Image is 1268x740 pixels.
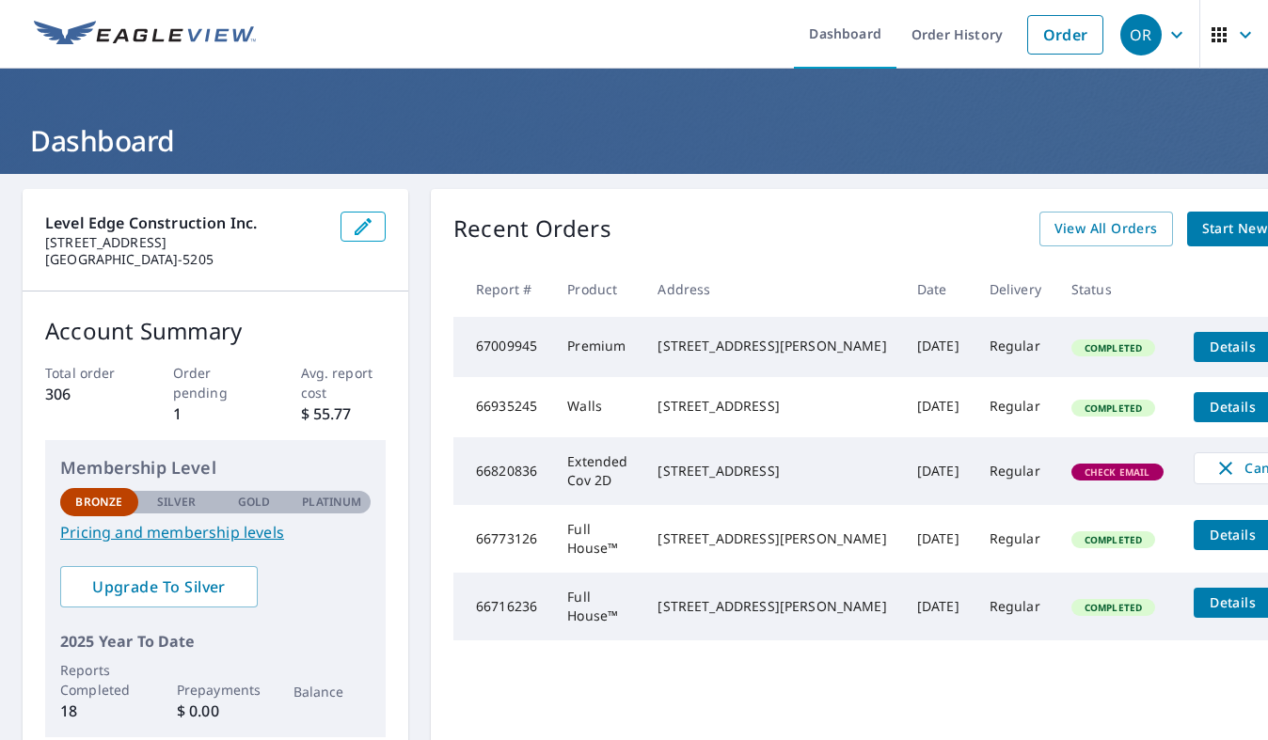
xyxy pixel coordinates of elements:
p: 18 [60,700,138,722]
td: 66820836 [453,437,552,505]
td: [DATE] [902,317,975,377]
td: Full House™ [552,505,642,573]
div: [STREET_ADDRESS][PERSON_NAME] [658,337,886,355]
div: OR [1120,14,1162,55]
td: Walls [552,377,642,437]
th: Date [902,261,975,317]
span: View All Orders [1054,217,1158,241]
td: Extended Cov 2D [552,437,642,505]
p: Gold [238,494,270,511]
div: [STREET_ADDRESS][PERSON_NAME] [658,529,886,548]
p: 1 [173,402,259,425]
p: Silver [157,494,197,511]
td: Regular [975,573,1056,640]
img: EV Logo [34,21,256,49]
p: 306 [45,383,131,405]
span: Details [1205,526,1261,543]
span: Completed [1073,601,1153,614]
span: Completed [1073,533,1153,546]
td: 66716236 [453,573,552,640]
td: [DATE] [902,505,975,573]
div: [STREET_ADDRESS] [658,462,886,480]
p: $ 0.00 [177,700,255,722]
p: Avg. report cost [301,363,387,402]
th: Delivery [975,261,1056,317]
span: Completed [1073,341,1153,354]
h1: Dashboard [23,121,1245,160]
th: Address [642,261,901,317]
td: [DATE] [902,377,975,437]
p: Level Edge Construction Inc. [45,212,325,234]
p: 2025 Year To Date [60,630,371,653]
a: Pricing and membership levels [60,521,371,543]
td: 66935245 [453,377,552,437]
a: View All Orders [1039,212,1173,246]
td: 67009945 [453,317,552,377]
p: $ 55.77 [301,402,387,425]
p: Bronze [75,494,122,511]
th: Product [552,261,642,317]
td: Full House™ [552,573,642,640]
td: Premium [552,317,642,377]
td: [DATE] [902,573,975,640]
a: Order [1027,15,1103,55]
p: [GEOGRAPHIC_DATA]-5205 [45,251,325,268]
p: Order pending [173,363,259,402]
span: Upgrade To Silver [75,576,243,597]
p: Membership Level [60,455,371,480]
td: 66773126 [453,505,552,573]
p: [STREET_ADDRESS] [45,234,325,251]
p: Account Summary [45,314,386,348]
p: Balance [293,682,372,701]
td: Regular [975,317,1056,377]
td: [DATE] [902,437,975,505]
span: Check Email [1073,465,1162,479]
div: [STREET_ADDRESS] [658,397,886,416]
p: Total order [45,363,131,383]
div: [STREET_ADDRESS][PERSON_NAME] [658,597,886,616]
p: Platinum [302,494,361,511]
p: Reports Completed [60,660,138,700]
span: Completed [1073,401,1153,415]
p: Recent Orders [453,212,611,246]
p: Prepayments [177,680,255,700]
span: Details [1205,593,1261,611]
th: Status [1056,261,1179,317]
td: Regular [975,377,1056,437]
td: Regular [975,505,1056,573]
td: Regular [975,437,1056,505]
span: Details [1205,398,1261,416]
span: Details [1205,338,1261,355]
th: Report # [453,261,552,317]
a: Upgrade To Silver [60,566,258,607]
